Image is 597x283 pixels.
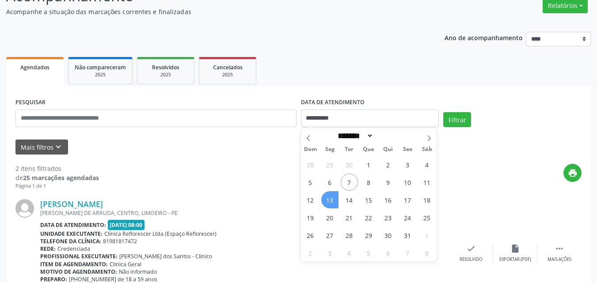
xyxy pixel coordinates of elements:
span: Outubro 5, 2025 [302,174,319,191]
span: Ter [339,147,359,152]
span: Setembro 29, 2025 [321,156,338,173]
b: Data de atendimento: [40,221,106,229]
span: [PHONE_NUMBER] de 18 a 59 anos [69,275,157,283]
span: Outubro 28, 2025 [341,226,358,244]
div: 2 itens filtrados [15,164,99,173]
span: Outubro 4, 2025 [418,156,436,173]
div: 2025 [75,72,126,78]
span: Sex [398,147,417,152]
span: Novembro 4, 2025 [341,244,358,261]
span: Clinica Geral [110,260,141,268]
span: Novembro 2, 2025 [302,244,319,261]
img: img [15,199,34,218]
span: Setembro 30, 2025 [341,156,358,173]
span: Outubro 18, 2025 [418,191,436,208]
b: Item de agendamento: [40,260,108,268]
span: Dom [301,147,320,152]
i: check [466,244,476,253]
span: Outubro 27, 2025 [321,226,338,244]
span: Outubro 22, 2025 [360,209,377,226]
span: Outubro 31, 2025 [399,226,416,244]
span: Outubro 15, 2025 [360,191,377,208]
span: Outubro 21, 2025 [341,209,358,226]
span: Outubro 17, 2025 [399,191,416,208]
span: Credenciada [57,245,90,253]
span: Não informado [119,268,157,275]
span: Outubro 23, 2025 [380,209,397,226]
span: Agendados [20,64,49,71]
b: Unidade executante: [40,230,103,238]
span: 81981817472 [103,238,137,245]
span: Sáb [417,147,437,152]
span: Novembro 5, 2025 [360,244,377,261]
span: Não compareceram [75,64,126,71]
span: Outubro 2, 2025 [380,156,397,173]
span: Novembro 8, 2025 [418,244,436,261]
span: Outubro 10, 2025 [399,174,416,191]
span: Novembro 3, 2025 [321,244,338,261]
span: Outubro 12, 2025 [302,191,319,208]
div: 2025 [144,72,188,78]
span: [DATE] 08:00 [108,220,145,230]
span: Outubro 29, 2025 [360,226,377,244]
span: Resolvidos [152,64,179,71]
div: Resolvido [460,257,482,263]
button: Filtrar [443,112,471,127]
span: Outubro 16, 2025 [380,191,397,208]
a: [PERSON_NAME] [40,199,103,209]
span: Outubro 30, 2025 [380,226,397,244]
div: de [15,173,99,182]
select: Month [335,131,374,140]
b: Rede: [40,245,56,253]
b: Profissional executante: [40,253,118,260]
button: Mais filtroskeyboard_arrow_down [15,140,68,155]
i:  [555,244,564,253]
span: Outubro 9, 2025 [380,174,397,191]
span: Outubro 19, 2025 [302,209,319,226]
span: Outubro 24, 2025 [399,209,416,226]
b: Telefone da clínica: [40,238,101,245]
span: Outubro 11, 2025 [418,174,436,191]
span: Outubro 20, 2025 [321,209,338,226]
span: Qua [359,147,378,152]
span: Clínica Reflorescer Ltda (Espaço Reflorescer) [104,230,217,238]
input: Year [373,131,403,140]
b: Preparo: [40,275,67,283]
b: Motivo de agendamento: [40,268,117,275]
div: 2025 [205,72,250,78]
span: Qui [378,147,398,152]
div: [PERSON_NAME] DE ARRUDA, CENTRO, LIMOEIRO - PE [40,209,449,217]
div: Exportar (PDF) [499,257,531,263]
span: Outubro 25, 2025 [418,209,436,226]
span: Outubro 3, 2025 [399,156,416,173]
strong: 25 marcações agendadas [23,174,99,182]
div: Página 1 de 1 [15,182,99,190]
span: Novembro 7, 2025 [399,244,416,261]
span: Outubro 1, 2025 [360,156,377,173]
span: Outubro 7, 2025 [341,174,358,191]
span: Novembro 6, 2025 [380,244,397,261]
p: Ano de acompanhamento [445,32,523,43]
p: Acompanhe a situação das marcações correntes e finalizadas [6,7,415,16]
span: Outubro 14, 2025 [341,191,358,208]
label: PESQUISAR [15,96,46,109]
i: print [568,168,578,178]
label: DATA DE ATENDIMENTO [301,96,365,109]
span: Outubro 8, 2025 [360,174,377,191]
span: Cancelados [213,64,243,71]
div: Mais ações [548,257,571,263]
span: Novembro 1, 2025 [418,226,436,244]
i: insert_drive_file [510,244,520,253]
span: Outubro 6, 2025 [321,174,338,191]
i: keyboard_arrow_down [53,142,63,152]
span: Seg [320,147,339,152]
span: Outubro 13, 2025 [321,191,338,208]
span: [PERSON_NAME] dos Santos - Clinico [119,253,212,260]
span: Outubro 26, 2025 [302,226,319,244]
button: print [563,164,582,182]
span: Setembro 28, 2025 [302,156,319,173]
